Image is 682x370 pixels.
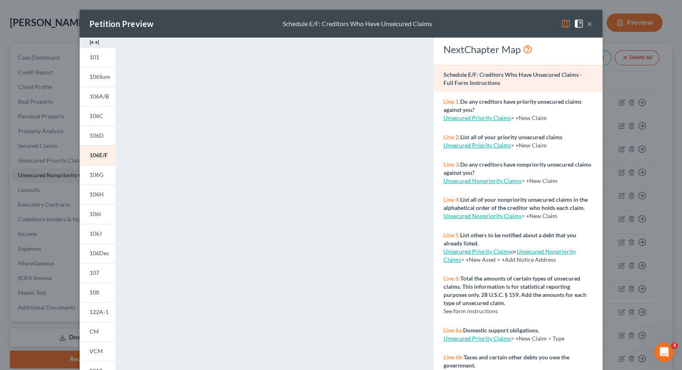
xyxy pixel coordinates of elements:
[444,308,498,314] span: See form instructions
[444,248,576,263] a: Unsecured Nonpriority Claims
[89,289,99,296] span: 108
[80,87,116,106] a: 106A/B
[89,308,109,315] span: 122A-1
[444,196,460,203] span: Line 4:
[522,177,557,184] span: > +New Claim
[80,145,116,165] a: 106E/F
[671,342,678,349] span: 3
[444,134,460,140] span: Line 2:
[89,93,109,100] span: 106A/B
[89,348,103,354] span: VCM
[89,191,104,198] span: 106H
[444,248,576,263] span: > +New Asset > +Add Notice Address
[444,232,576,247] strong: List others to be notified about a debt that you already listed.
[444,43,593,56] div: NextChapter Map
[80,263,116,283] a: 107
[444,335,511,342] a: Unsecured Priority Claims
[460,134,562,140] strong: List all of your priority unsecured claims
[444,196,588,211] strong: List all of your nonpriority unsecured claims in the alphabetical order of the creditor who holds...
[89,152,108,158] span: 106E/F
[444,354,464,361] span: Line 6b:
[444,327,463,334] span: Line 6a:
[574,19,584,29] img: help-close-5ba153eb36485ed6c1ea00a893f15db1cb9b99d6cae46e1a8edb6c62d00a1a76.svg
[444,161,591,176] strong: Do any creditors have nonpriority unsecured claims against you?
[80,204,116,224] a: 106I
[444,161,460,168] span: Line 3:
[89,210,101,217] span: 106I
[89,230,102,237] span: 106J
[89,73,110,80] span: 106Sum
[587,19,593,29] button: ×
[511,142,547,149] span: > +New Claim
[444,354,569,369] strong: Taxes and certain other debts you owe the government.
[89,328,99,335] span: CM
[654,342,674,362] iframe: Intercom live chat
[463,327,539,334] strong: Domestic support obligations.
[80,302,116,322] a: 122A-1
[80,224,116,243] a: 106J
[444,142,511,149] a: Unsecured Priority Claims
[89,171,103,178] span: 106G
[89,18,154,29] div: Petition Preview
[80,322,116,341] a: CM
[89,53,99,60] span: 101
[511,114,547,121] span: > +New Claim
[444,275,460,282] span: Line 6:
[89,38,99,47] img: expand-e0f6d898513216a626fdd78e52531dac95497ffd26381d4c15ee2fc46db09dca.svg
[80,67,116,87] a: 106Sum
[89,250,109,256] span: 106Dec
[444,248,517,255] span: or
[80,106,116,126] a: 106C
[522,212,557,219] span: > +New Claim
[561,19,571,29] img: map-eea8200ae884c6f1103ae1953ef3d486a96c86aabb227e865a55264e3737af1f.svg
[80,165,116,185] a: 106G
[444,248,511,255] a: Unsecured Priority Claims
[444,232,460,238] span: Line 5:
[80,243,116,263] a: 106Dec
[444,98,582,113] strong: Do any creditors have priority unsecured claims against you?
[283,19,432,29] div: Schedule E/F: Creditors Who Have Unsecured Claims
[444,98,460,105] span: Line 1:
[89,269,99,276] span: 107
[444,114,511,121] a: Unsecured Priority Claims
[89,132,104,139] span: 106D
[80,126,116,145] a: 106D
[80,185,116,204] a: 106H
[444,177,522,184] a: Unsecured Nonpriority Claims
[444,212,522,219] a: Unsecured Nonpriority Claims
[444,275,586,306] strong: Total the amounts of certain types of unsecured claims. This information is for statistical repor...
[80,283,116,302] a: 108
[511,335,564,342] span: > +New Claim > Type
[80,47,116,67] a: 101
[89,112,103,119] span: 106C
[80,341,116,361] a: VCM
[444,71,582,86] strong: Schedule E/F: Creditors Who Have Unsecured Claims - Full Form Instructions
